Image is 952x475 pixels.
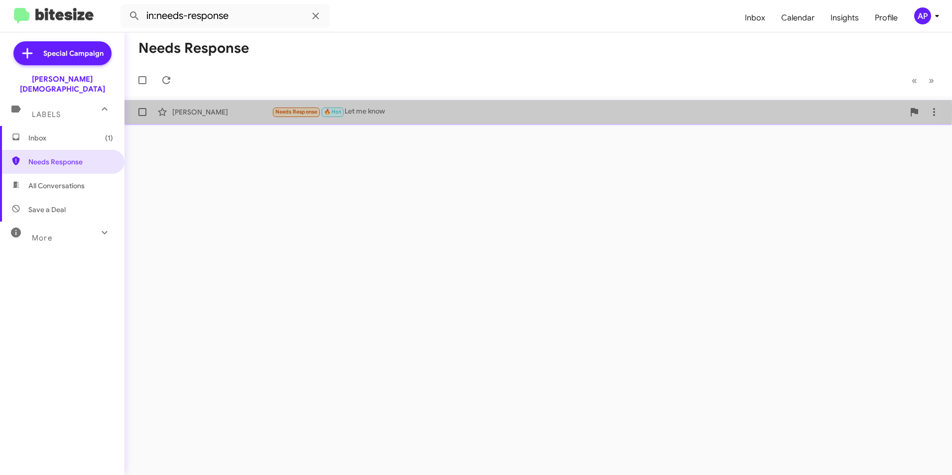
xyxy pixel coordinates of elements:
a: Profile [867,3,906,32]
span: » [929,74,934,87]
nav: Page navigation example [906,70,940,91]
span: All Conversations [28,181,85,191]
span: (1) [105,133,113,143]
div: AP [914,7,931,24]
div: Let me know [272,106,904,118]
span: Special Campaign [43,48,104,58]
button: Next [923,70,940,91]
a: Calendar [773,3,823,32]
span: 🔥 Hot [324,109,341,115]
a: Insights [823,3,867,32]
span: Needs Response [275,109,318,115]
a: Special Campaign [13,41,112,65]
input: Search [120,4,330,28]
span: Save a Deal [28,205,66,215]
span: « [912,74,917,87]
button: Previous [906,70,923,91]
span: Labels [32,110,61,119]
div: [PERSON_NAME] [172,107,272,117]
span: More [32,234,52,242]
h1: Needs Response [138,40,249,56]
span: Needs Response [28,157,113,167]
span: Inbox [28,133,113,143]
button: AP [906,7,941,24]
a: Inbox [737,3,773,32]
